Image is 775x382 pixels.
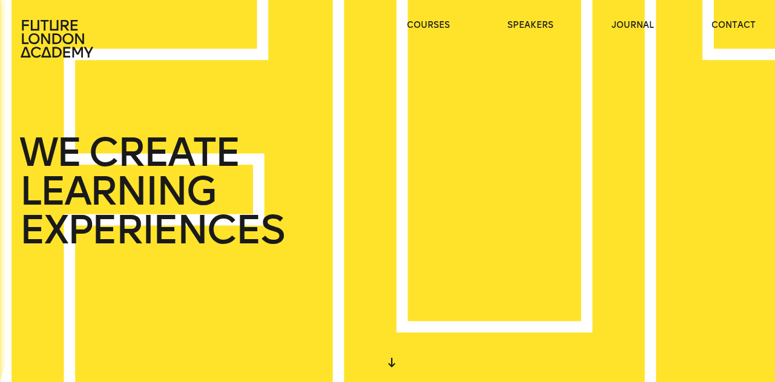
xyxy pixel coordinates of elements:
[88,133,239,172] span: CREATE
[19,133,81,172] span: WE
[612,19,654,31] a: journal
[19,172,216,211] span: LEARNING
[507,19,553,31] a: speakers
[19,211,283,249] span: EXPERIENCES
[711,19,756,31] a: contact
[407,19,450,31] a: courses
